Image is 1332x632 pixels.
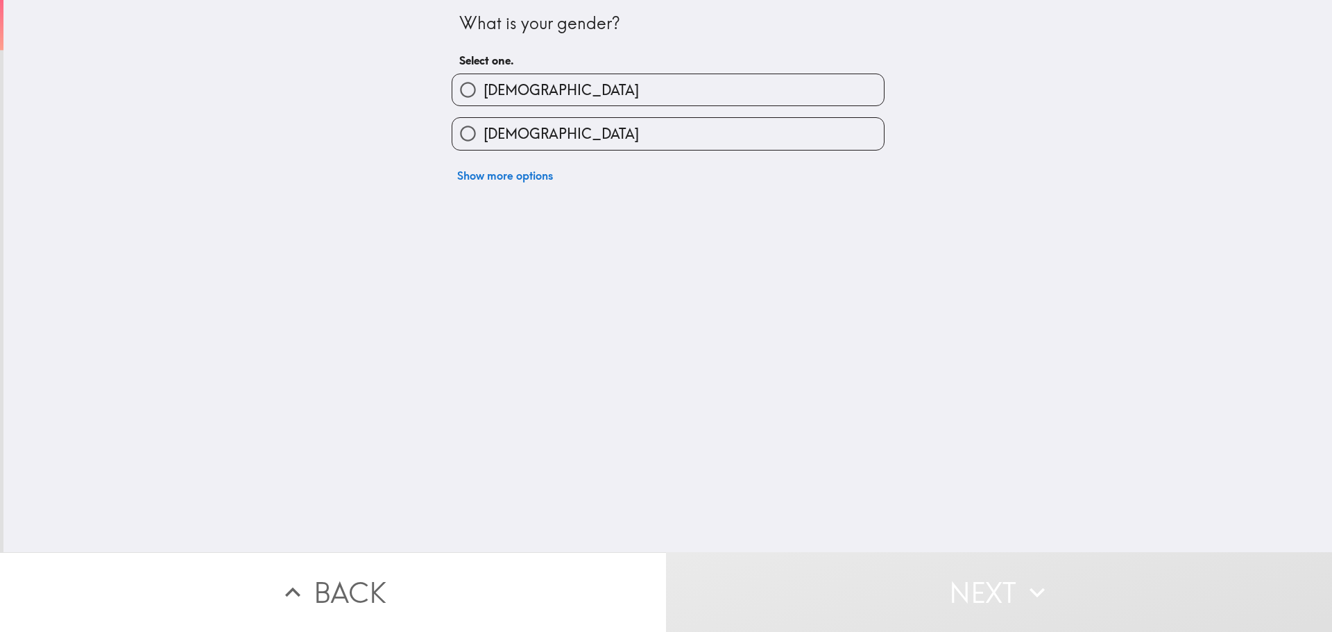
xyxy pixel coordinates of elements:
div: What is your gender? [459,12,877,35]
button: [DEMOGRAPHIC_DATA] [452,74,884,105]
span: [DEMOGRAPHIC_DATA] [484,80,639,100]
h6: Select one. [459,53,877,68]
span: [DEMOGRAPHIC_DATA] [484,124,639,144]
button: Next [666,552,1332,632]
button: Show more options [452,162,558,189]
button: [DEMOGRAPHIC_DATA] [452,118,884,149]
